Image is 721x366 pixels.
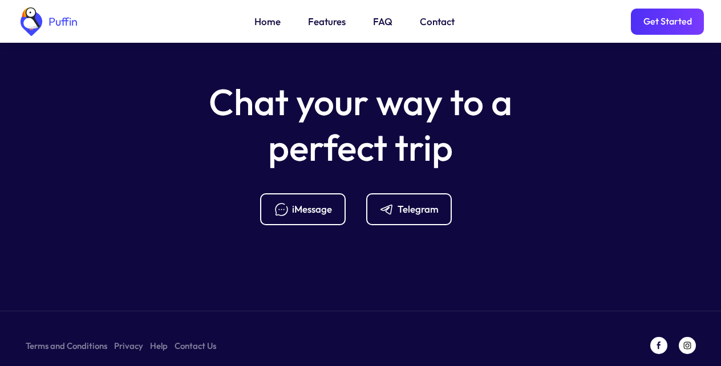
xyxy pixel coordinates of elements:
a: iMessage [260,193,355,225]
a: Privacy [114,339,143,353]
a: FAQ [373,14,392,29]
a: Telegram [366,193,461,225]
div: Puffin [46,16,78,27]
a: Terms and Conditions [26,339,107,353]
a: Features [308,14,346,29]
a: Help [150,339,168,353]
a: home [17,7,78,36]
div: Telegram [398,203,439,215]
a: Contact [420,14,455,29]
h5: Chat your way to a perfect trip [189,79,532,170]
a: Get Started [631,9,704,35]
a: Home [254,14,281,29]
a: Contact Us [175,339,216,353]
div: iMessage [292,203,332,215]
